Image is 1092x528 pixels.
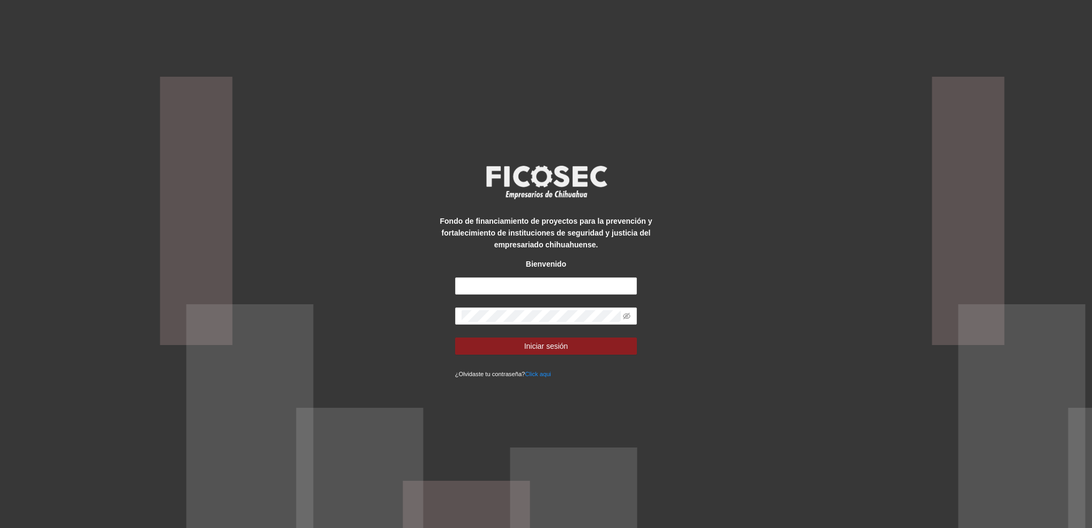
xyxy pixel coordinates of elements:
a: Click aqui [525,371,551,377]
img: logo [479,162,613,202]
strong: Bienvenido [526,260,566,268]
strong: Fondo de financiamiento de proyectos para la prevención y fortalecimiento de instituciones de seg... [440,217,652,249]
span: Iniciar sesión [524,340,568,352]
span: eye-invisible [623,312,630,320]
small: ¿Olvidaste tu contraseña? [455,371,551,377]
button: Iniciar sesión [455,338,637,355]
